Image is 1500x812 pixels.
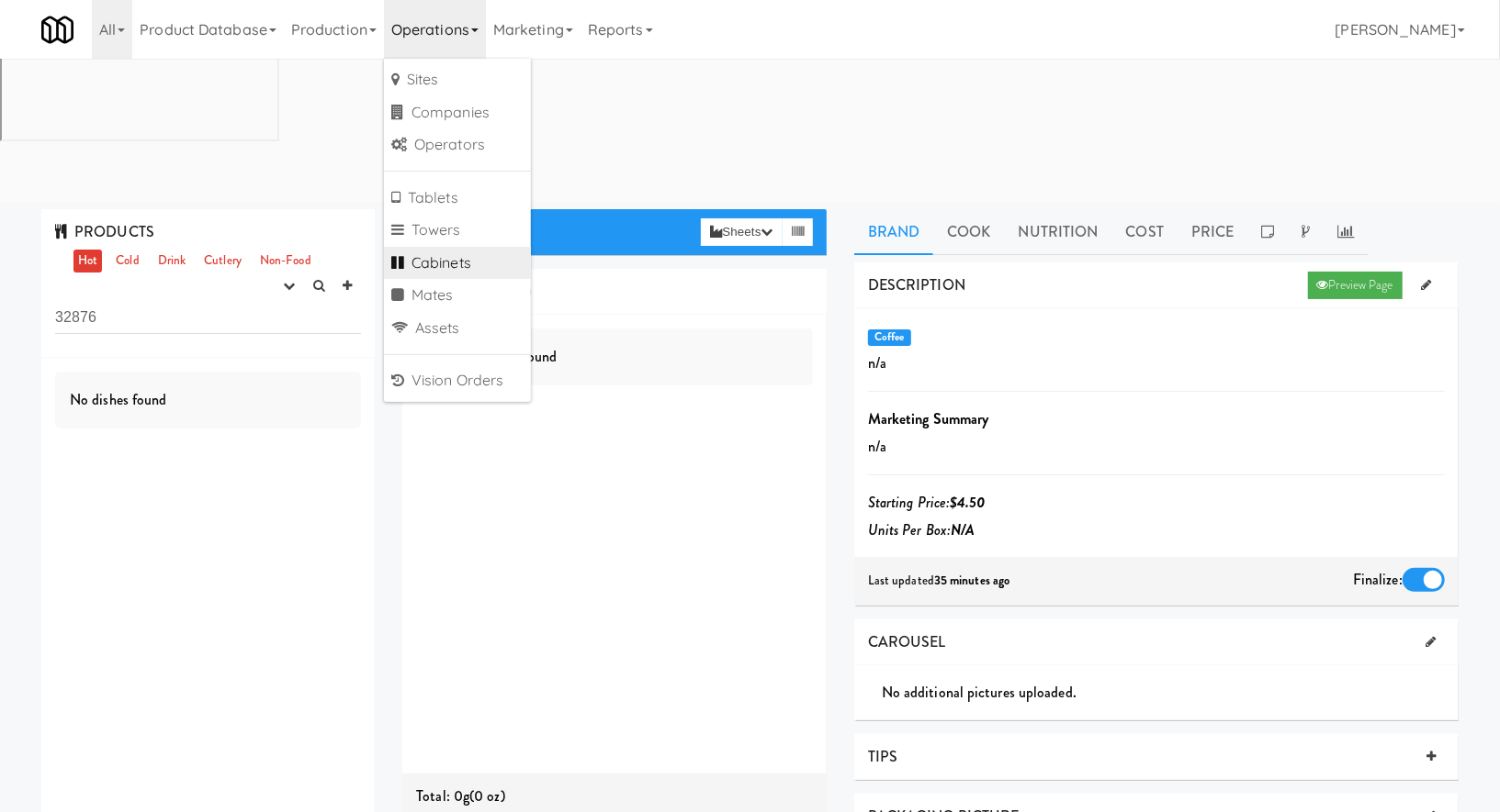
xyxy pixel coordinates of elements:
input: Search dishes [55,300,361,334]
a: Assets [384,312,531,345]
img: Micromart [41,14,73,46]
a: Mates [384,279,531,312]
a: Sites [384,63,531,96]
a: Companies [384,96,531,129]
b: $4.50 [950,492,986,513]
a: Preview Page [1308,272,1403,299]
div: No additional pictures uploaded. [882,679,1459,706]
span: TIPS [868,746,897,767]
b: 35 minutes ago [934,572,1009,589]
div: No ingredients found [416,328,813,385]
a: Towers [384,214,531,247]
a: Nutrition [1005,209,1112,255]
i: Units Per Box: [868,519,976,540]
span: PRODUCTS [55,221,154,242]
a: Operators [384,128,531,161]
span: Coffee [868,329,911,346]
p: n/a [868,350,1445,377]
span: Finalize: [1353,569,1403,590]
b: Marketing Summary [868,408,989,429]
button: Sheets [701,218,782,246]
a: Cook [933,209,1004,255]
a: Brand [854,209,934,255]
div: No dishes found [55,372,361,428]
i: Starting Price: [868,492,986,513]
a: Price [1178,209,1248,255]
b: N/A [951,519,975,540]
span: DESCRIPTION [868,274,965,295]
a: Cost [1112,209,1178,255]
span: CAROUSEL [868,631,946,652]
a: Hot [73,250,102,273]
p: n/a [868,433,1445,461]
a: Cabinets [384,247,531,280]
a: Tablets [384,182,531,215]
a: Vision Orders [384,364,531,397]
span: Last updated [868,572,1010,589]
a: Cold [111,250,143,273]
span: (0 oz) [469,785,505,806]
a: Drink [153,250,191,273]
span: Total: 0g [416,785,469,806]
a: Non-Food [255,250,316,273]
a: Cutlery [199,250,246,273]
